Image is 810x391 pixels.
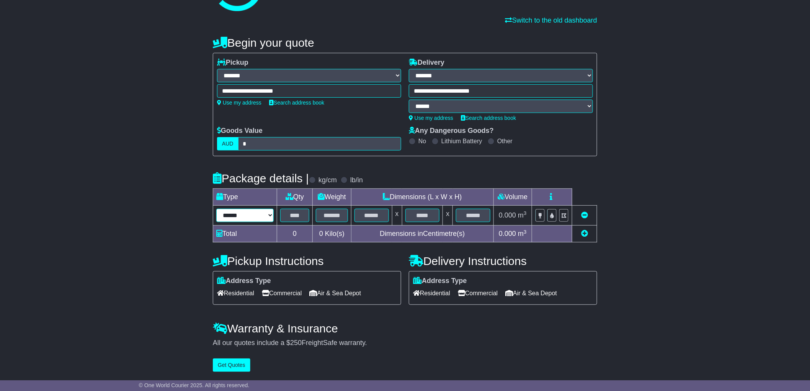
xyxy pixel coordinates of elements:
span: 0 [319,230,323,237]
td: Qty [277,189,313,206]
label: Goods Value [217,127,263,135]
h4: Warranty & Insurance [213,322,597,335]
a: Switch to the old dashboard [505,16,597,24]
span: 0.000 [499,211,516,219]
label: kg/cm [318,176,337,185]
label: Address Type [217,277,271,285]
a: Use my address [217,100,261,106]
span: 0.000 [499,230,516,237]
h4: Delivery Instructions [409,255,597,267]
span: m [518,230,527,237]
label: Address Type [413,277,467,285]
td: Kilo(s) [313,226,351,242]
span: © One World Courier 2025. All rights reserved. [139,382,250,388]
span: Air & Sea Depot [310,287,361,299]
span: Residential [217,287,254,299]
a: Search address book [461,115,516,121]
a: Add new item [581,230,588,237]
label: Pickup [217,59,248,67]
div: All our quotes include a $ FreightSafe warranty. [213,339,597,347]
label: lb/in [350,176,363,185]
sup: 3 [524,210,527,216]
a: Remove this item [581,211,588,219]
label: Any Dangerous Goods? [409,127,494,135]
label: Delivery [409,59,444,67]
sup: 3 [524,229,527,235]
h4: Begin your quote [213,36,597,49]
span: Commercial [262,287,302,299]
span: 250 [290,339,302,347]
label: No [418,137,426,145]
td: 0 [277,226,313,242]
label: Other [497,137,513,145]
td: Dimensions (L x W x H) [351,189,493,206]
button: Get Quotes [213,358,250,372]
label: Lithium Battery [441,137,482,145]
label: AUD [217,137,238,151]
span: Residential [413,287,450,299]
span: m [518,211,527,219]
h4: Package details | [213,172,309,185]
span: Commercial [458,287,498,299]
td: Total [213,226,277,242]
td: Type [213,189,277,206]
a: Search address book [269,100,324,106]
a: Use my address [409,115,453,121]
td: x [443,206,453,226]
td: Dimensions in Centimetre(s) [351,226,493,242]
td: x [392,206,402,226]
h4: Pickup Instructions [213,255,401,267]
td: Volume [493,189,532,206]
span: Air & Sea Depot [506,287,557,299]
td: Weight [313,189,351,206]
